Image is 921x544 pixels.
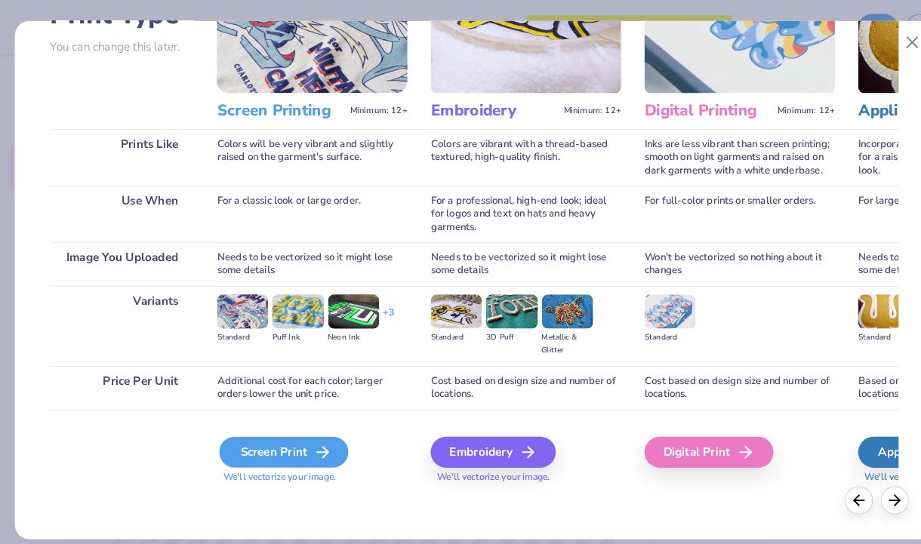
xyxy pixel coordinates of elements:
img: Neon Ink [319,286,368,319]
img: Puff Ink [264,286,314,319]
div: Standard [626,321,676,334]
h3: Screen Printing [211,98,334,118]
div: Puff Ink [264,321,314,334]
div: Colors are vibrant with a thread-based textured, high-quality finish. [418,125,603,180]
div: Variants [48,278,188,355]
div: Image You Uploaded [48,235,188,278]
div: Screen Print [213,424,338,454]
div: Digital Print [626,424,751,454]
div: Prints Like [48,125,188,180]
span: Minimum: 12+ [755,103,811,113]
div: Metallic & Glitter [526,321,576,347]
div: Standard [833,321,883,334]
h3: Digital Printing [626,98,749,118]
span: Minimum: 12+ [340,103,396,113]
img: Metallic & Glitter [526,286,576,319]
img: Standard [833,286,883,319]
span: We'll vectorize your image. [418,457,603,470]
div: Cost based on design size and number of locations. [626,355,811,398]
div: Needs to be vectorized so it might lose some details [211,235,396,278]
button: Close [871,27,900,56]
span: Minimum: 12+ [547,103,603,113]
img: Standard [626,286,676,319]
div: Colors will be very vibrant and slightly raised on the garment's surface. [211,125,396,180]
img: Standard [418,286,468,319]
div: Standard [211,321,260,334]
h3: Embroidery [418,98,541,118]
div: + 3 [372,297,383,323]
div: Embroidery [418,424,540,454]
div: For full-color prints or smaller orders. [626,180,811,235]
div: Price Per Unit [48,355,188,398]
p: You can change this later. [48,39,188,52]
div: Neon Ink [319,321,368,334]
div: Use When [48,180,188,235]
div: Standard [418,321,468,334]
div: Won't be vectorized so nothing about it changes [626,235,811,278]
div: Needs to be vectorized so it might lose some details [418,235,603,278]
img: Standard [211,286,260,319]
span: We'll vectorize your image. [211,457,396,470]
div: Inks are less vibrant than screen printing; smooth on light garments and raised on dark garments ... [626,125,811,180]
div: 3D Puff [472,321,522,334]
div: For a professional, high-end look; ideal for logos and text on hats and heavy garments. [418,180,603,235]
div: Additional cost for each color; larger orders lower the unit price. [211,355,396,398]
div: Cost based on design size and number of locations. [418,355,603,398]
div: For a classic look or large order. [211,180,396,235]
img: 3D Puff [472,286,522,319]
